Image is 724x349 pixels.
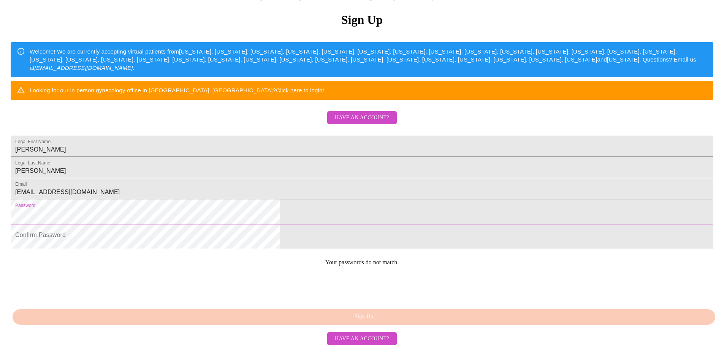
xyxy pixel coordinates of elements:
em: [EMAIL_ADDRESS][DOMAIN_NAME] [35,65,133,71]
span: Have an account? [335,113,389,123]
a: Have an account? [325,119,399,126]
span: Have an account? [335,334,389,344]
a: Click here to login! [276,87,324,93]
iframe: reCAPTCHA [11,272,126,302]
button: Have an account? [327,111,397,125]
div: Looking for our in person gynecology office in [GEOGRAPHIC_DATA], [GEOGRAPHIC_DATA]? [30,83,324,97]
h3: Sign Up [11,13,713,27]
a: Have an account? [325,335,399,341]
div: Welcome! We are currently accepting virtual patients from [US_STATE], [US_STATE], [US_STATE], [US... [30,44,707,75]
button: Have an account? [327,332,397,346]
p: Your passwords do not match. [11,259,713,266]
